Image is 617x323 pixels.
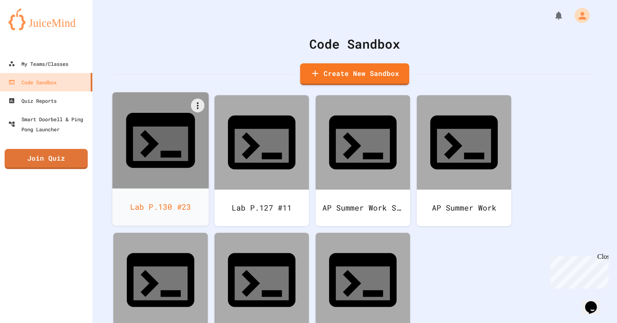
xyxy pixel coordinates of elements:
div: My Notifications [538,8,566,23]
a: AP Summer Work Step One [316,95,410,226]
div: Lab P.130 #23 [112,188,209,226]
a: Create New Sandbox [300,63,409,85]
div: My Account [566,6,592,25]
div: My Teams/Classes [8,59,68,69]
a: AP Summer Work [417,95,511,226]
img: logo-orange.svg [8,8,84,30]
a: Lab P.130 #23 [112,92,209,226]
div: Lab P.127 #11 [214,190,309,226]
div: Code Sandbox [113,34,596,53]
div: AP Summer Work [417,190,511,226]
div: AP Summer Work Step One [316,190,410,226]
div: Quiz Reports [8,96,57,106]
div: Chat with us now!Close [3,3,58,53]
iframe: chat widget [582,289,609,315]
div: Code Sandbox [8,77,57,87]
a: Join Quiz [5,149,88,169]
div: Smart Doorbell & Ping Pong Launcher [8,114,89,134]
iframe: chat widget [547,253,609,289]
a: Lab P.127 #11 [214,95,309,226]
